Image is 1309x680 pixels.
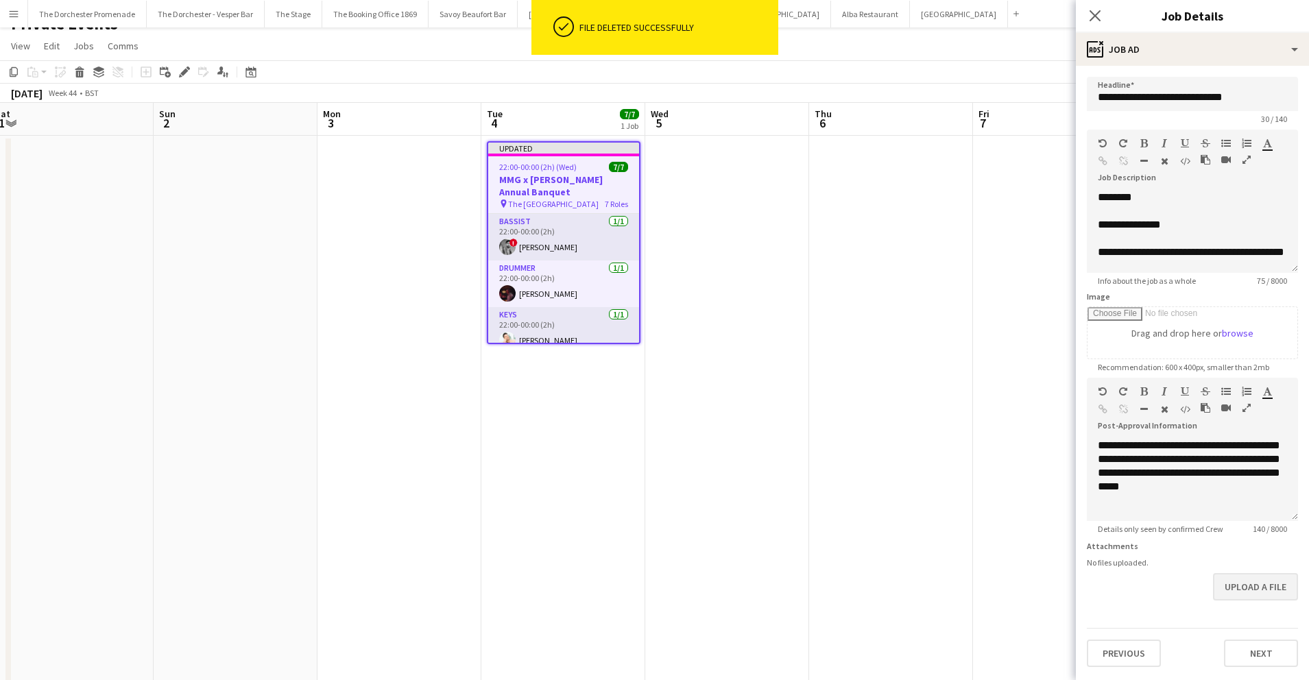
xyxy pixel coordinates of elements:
[485,115,503,131] span: 4
[1118,386,1128,397] button: Redo
[910,1,1008,27] button: [GEOGRAPHIC_DATA]
[1087,276,1207,286] span: Info about the job as a whole
[976,115,989,131] span: 7
[157,115,176,131] span: 2
[605,199,628,209] span: 7 Roles
[1118,138,1128,149] button: Redo
[518,1,616,27] button: [GEOGRAPHIC_DATA]
[1139,404,1149,415] button: Horizontal Line
[488,143,639,154] div: Updated
[73,40,94,52] span: Jobs
[1087,557,1298,568] div: No files uploaded.
[488,173,639,198] h3: MMG x [PERSON_NAME] Annual Banquet
[1262,138,1272,149] button: Text Color
[579,21,773,34] div: File deleted successfully
[609,162,628,172] span: 7/7
[1201,154,1210,165] button: Paste as plain text
[1087,640,1161,667] button: Previous
[322,1,429,27] button: The Booking Office 1869
[147,1,265,27] button: The Dorchester - Vesper Bar
[733,1,831,27] button: [GEOGRAPHIC_DATA]
[1242,402,1251,413] button: Fullscreen
[1098,386,1107,397] button: Undo
[831,1,910,27] button: Alba Restaurant
[1262,386,1272,397] button: Text Color
[1087,541,1138,551] label: Attachments
[1087,524,1234,534] span: Details only seen by confirmed Crew
[499,162,577,172] span: 22:00-00:00 (2h) (Wed)
[102,37,144,55] a: Comms
[649,115,669,131] span: 5
[11,86,43,100] div: [DATE]
[44,40,60,52] span: Edit
[1139,138,1149,149] button: Bold
[488,307,639,354] app-card-role: Keys1/122:00-00:00 (2h)[PERSON_NAME]
[1242,386,1251,397] button: Ordered List
[1201,386,1210,397] button: Strikethrough
[323,108,341,120] span: Mon
[85,88,99,98] div: BST
[620,109,639,119] span: 7/7
[1224,640,1298,667] button: Next
[813,115,832,131] span: 6
[509,239,518,247] span: !
[1250,114,1298,124] span: 30 / 140
[1201,402,1210,413] button: Paste as plain text
[45,88,80,98] span: Week 44
[1160,156,1169,167] button: Clear Formatting
[1221,386,1231,397] button: Unordered List
[1180,138,1190,149] button: Underline
[1180,386,1190,397] button: Underline
[108,40,139,52] span: Comms
[1139,156,1149,167] button: Horizontal Line
[651,108,669,120] span: Wed
[487,141,640,344] app-job-card: Updated22:00-00:00 (2h) (Wed)7/7MMG x [PERSON_NAME] Annual Banquet The [GEOGRAPHIC_DATA]7 RolesBa...
[1221,154,1231,165] button: Insert video
[28,1,147,27] button: The Dorchester Promenade
[1242,524,1298,534] span: 140 / 8000
[1180,156,1190,167] button: HTML Code
[1160,404,1169,415] button: Clear Formatting
[265,1,322,27] button: The Stage
[321,115,341,131] span: 3
[429,1,518,27] button: Savoy Beaufort Bar
[1221,138,1231,149] button: Unordered List
[1160,386,1169,397] button: Italic
[815,108,832,120] span: Thu
[1139,386,1149,397] button: Bold
[1180,404,1190,415] button: HTML Code
[11,40,30,52] span: View
[1076,33,1309,66] div: Job Ad
[1221,402,1231,413] button: Insert video
[68,37,99,55] a: Jobs
[1242,154,1251,165] button: Fullscreen
[1087,362,1280,372] span: Recommendation: 600 x 400px, smaller than 2mb
[5,37,36,55] a: View
[488,214,639,260] app-card-role: Bassist1/122:00-00:00 (2h)![PERSON_NAME]
[1213,573,1298,600] button: Upload a file
[1201,138,1210,149] button: Strikethrough
[1242,138,1251,149] button: Ordered List
[488,260,639,307] app-card-role: Drummer1/122:00-00:00 (2h)[PERSON_NAME]
[1160,138,1169,149] button: Italic
[621,121,638,131] div: 1 Job
[159,108,176,120] span: Sun
[38,37,65,55] a: Edit
[978,108,989,120] span: Fri
[1246,276,1298,286] span: 75 / 8000
[508,199,599,209] span: The [GEOGRAPHIC_DATA]
[1098,138,1107,149] button: Undo
[1076,7,1309,25] h3: Job Details
[487,108,503,120] span: Tue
